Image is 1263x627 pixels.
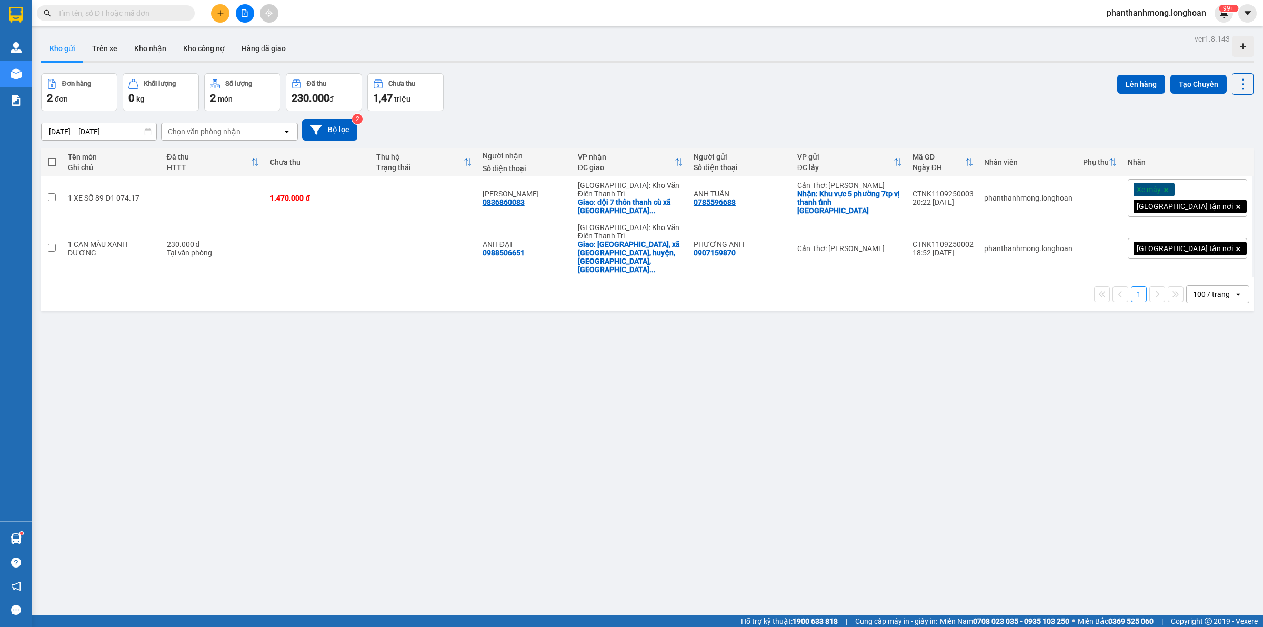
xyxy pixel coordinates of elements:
img: warehouse-icon [11,533,22,544]
div: 1 CAN MÀU XANH DƯƠNG [68,240,156,257]
th: Toggle SortBy [371,148,477,176]
span: Miền Bắc [1078,615,1154,627]
button: Tạo Chuyến [1170,75,1227,94]
button: aim [260,4,278,23]
span: plus [217,9,224,17]
div: Thu hộ [376,153,464,161]
svg: open [283,127,291,136]
sup: 2 [352,114,363,124]
div: Đã thu [307,80,326,87]
button: Đơn hàng2đơn [41,73,117,111]
div: 230.000 đ [167,240,260,248]
div: Tên món [68,153,156,161]
span: 0 [128,92,134,104]
sup: 269 [1219,5,1238,12]
span: phanthanhmong.longhoan [1098,6,1215,19]
span: copyright [1205,618,1212,625]
div: Tại văn phòng [167,248,260,257]
span: message [11,605,21,615]
span: 2 [210,92,216,104]
button: Khối lượng0kg [123,73,199,111]
button: Kho nhận [126,36,175,61]
div: Đơn hàng [62,80,91,87]
span: caret-down [1243,8,1252,18]
div: Ngày ĐH [913,163,965,172]
span: search [44,9,51,17]
button: Kho công nợ [175,36,233,61]
div: Số lượng [225,80,252,87]
span: kg [136,95,144,103]
span: triệu [394,95,410,103]
strong: 1900 633 818 [793,617,838,625]
button: Số lượng2món [204,73,280,111]
span: đơn [55,95,68,103]
div: Giao: đội 7 thôn thanh cù xã Ngọc thanh huyện kim động tỉnh Hưng [578,198,683,215]
th: Toggle SortBy [162,148,265,176]
input: Tìm tên, số ĐT hoặc mã đơn [58,7,182,19]
th: Toggle SortBy [573,148,688,176]
div: 0836860083 [483,198,525,206]
div: Nhận: Khu vực 5 phường 7tp vị thanh tỉnh hậu Giang [797,190,902,215]
div: Chưa thu [270,158,366,166]
div: [GEOGRAPHIC_DATA]: Kho Văn Điển Thanh Trì [578,223,683,240]
button: Đã thu230.000đ [286,73,362,111]
strong: 0708 023 035 - 0935 103 250 [973,617,1069,625]
div: Người gửi [694,153,787,161]
div: Mã GD [913,153,965,161]
button: Trên xe [84,36,126,61]
span: 230.000 [292,92,329,104]
button: plus [211,4,229,23]
button: Kho gửi [41,36,84,61]
span: Miền Nam [940,615,1069,627]
div: Nguyễn Danh Điện [483,190,567,198]
button: caret-down [1238,4,1257,23]
div: phanthanhmong.longhoan [984,244,1072,253]
div: ver 1.8.143 [1195,33,1230,45]
div: Nhân viên [984,158,1072,166]
div: ANH ĐẠT [483,240,567,248]
div: Khối lượng [144,80,176,87]
div: Ghi chú [68,163,156,172]
span: | [1161,615,1163,627]
div: ANH TUẤN [694,190,787,198]
div: 100 / trang [1193,289,1230,300]
button: Hàng đã giao [233,36,294,61]
th: Toggle SortBy [907,148,979,176]
span: ... [649,206,656,215]
span: aim [265,9,273,17]
div: 18:52 [DATE] [913,248,974,257]
button: Lên hàng [1117,75,1165,94]
img: solution-icon [11,95,22,106]
img: warehouse-icon [11,42,22,53]
img: icon-new-feature [1219,8,1229,18]
span: file-add [241,9,248,17]
div: VP gửi [797,153,894,161]
div: Tạo kho hàng mới [1232,36,1254,57]
div: Người nhận [483,152,567,160]
span: Cung cấp máy in - giấy in: [855,615,937,627]
div: Nhãn [1128,158,1247,166]
strong: 0369 525 060 [1108,617,1154,625]
div: ĐC lấy [797,163,894,172]
button: Bộ lọc [302,119,357,141]
div: HTTT [167,163,252,172]
div: CTNK1109250002 [913,240,974,248]
span: Hỗ trợ kỹ thuật: [741,615,838,627]
span: ⚪️ [1072,619,1075,623]
div: Cần Thơ: [PERSON_NAME] [797,181,902,190]
th: Toggle SortBy [792,148,907,176]
div: Trạng thái [376,163,464,172]
svg: open [1234,290,1242,298]
span: notification [11,581,21,591]
div: [GEOGRAPHIC_DATA]: Kho Văn Điển Thanh Trì [578,181,683,198]
div: 1.470.000 đ [270,194,366,202]
input: Select a date range. [42,123,156,140]
div: VP nhận [578,153,675,161]
div: phanthanhmong.longhoan [984,194,1072,202]
div: Chưa thu [388,80,415,87]
div: ĐC giao [578,163,675,172]
div: Giao: Thôn Chân Lạc, xã Dũng Liệt, huyện, Yên Phong, Bắc Ninh [578,240,683,274]
div: 0988506651 [483,248,525,257]
div: 0907159870 [694,248,736,257]
span: đ [329,95,334,103]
